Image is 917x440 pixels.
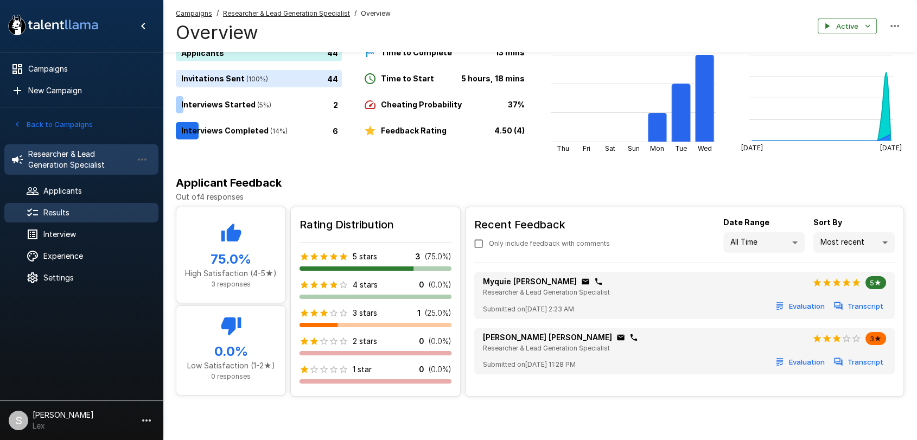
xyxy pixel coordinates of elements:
h5: 75.0 % [185,251,277,268]
u: Campaigns [176,9,212,17]
div: Click to copy [629,333,638,342]
div: Most recent [813,232,895,253]
p: 6 [333,125,338,136]
b: Time to Start [381,74,434,83]
span: Submitted on [DATE] 11:28 PM [483,359,576,370]
p: 1 star [353,364,372,375]
p: Low Satisfaction (1-2★) [185,360,277,371]
p: 0 [419,364,424,375]
p: ( 0.0 %) [429,279,451,290]
b: Time to Complete [381,48,452,57]
span: Only include feedback with comments [489,238,610,249]
p: 44 [327,73,338,84]
tspan: Wed [697,144,711,152]
b: Date Range [723,218,769,227]
b: Feedback Rating [381,126,447,135]
span: Submitted on [DATE] 2:23 AM [483,304,574,315]
div: Click to copy [594,277,603,286]
button: Evaluation [773,354,827,371]
span: 3 responses [211,280,251,288]
p: 5 stars [353,251,377,262]
p: High Satisfaction (4-5★) [185,268,277,279]
span: / [216,8,219,19]
p: ( 75.0 %) [425,251,451,262]
p: 3 [415,251,421,262]
p: Out of 4 responses [176,192,904,202]
span: / [354,8,356,19]
p: ( 0.0 %) [429,336,451,347]
span: Overview [361,8,391,19]
tspan: Sat [605,144,615,152]
div: Click to copy [616,333,625,342]
span: Researcher & Lead Generation Specialist [483,344,610,352]
b: 37% [508,100,525,109]
tspan: Tue [675,144,687,152]
h4: Overview [176,21,391,44]
span: 3★ [865,334,886,343]
p: 4 stars [353,279,378,290]
span: 0 responses [211,372,251,380]
p: 0 [419,279,424,290]
b: Cheating Probability [381,100,462,109]
tspan: [DATE] [880,144,901,152]
h5: 0.0 % [185,343,277,360]
button: Transcript [832,354,886,371]
p: 2 stars [353,336,377,347]
p: 0 [419,336,424,347]
tspan: Fri [583,144,590,152]
b: 13 mins [495,48,525,57]
tspan: [DATE] [741,144,762,152]
span: Researcher & Lead Generation Specialist [483,288,610,296]
p: ( 25.0 %) [425,308,451,318]
p: 3 stars [353,308,377,318]
p: 44 [327,47,338,58]
span: 5★ [865,278,886,287]
tspan: Mon [650,144,664,152]
b: 4.50 (4) [494,126,525,135]
b: 5 hours, 18 mins [461,74,525,83]
p: 2 [333,99,338,110]
button: Active [818,18,877,35]
p: Myquie [PERSON_NAME] [483,276,577,287]
button: Evaluation [773,298,827,315]
tspan: Sun [628,144,640,152]
b: Applicant Feedback [176,176,282,189]
p: ( 0.0 %) [429,364,451,375]
h6: Rating Distribution [300,216,451,233]
b: Sort By [813,218,842,227]
tspan: Thu [557,144,569,152]
u: Researcher & Lead Generation Specialist [223,9,350,17]
p: 1 [417,308,421,318]
div: All Time [723,232,805,253]
p: [PERSON_NAME] [PERSON_NAME] [483,332,612,343]
h6: Recent Feedback [474,216,619,233]
div: Click to copy [581,277,590,286]
button: Transcript [832,298,886,315]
